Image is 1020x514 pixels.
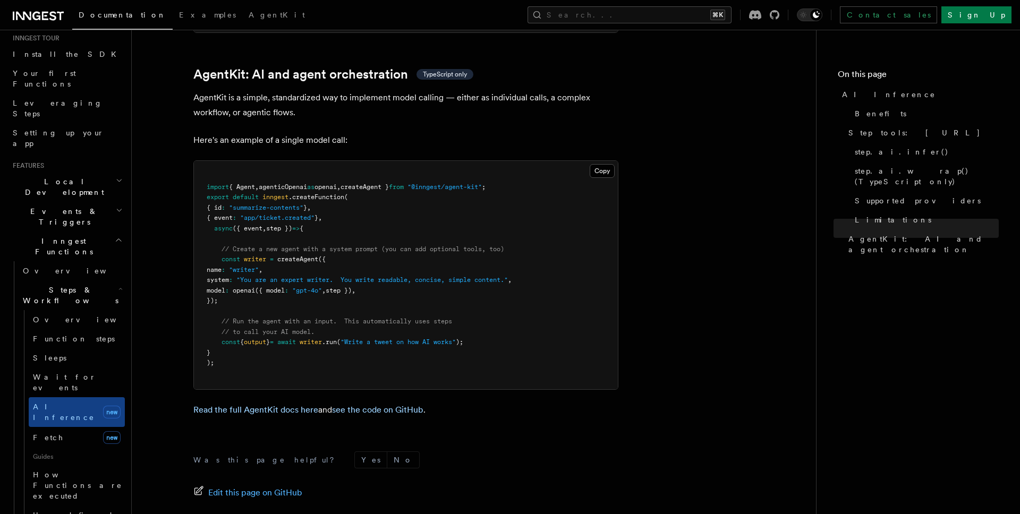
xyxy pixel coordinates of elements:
[307,183,314,191] span: as
[8,64,125,93] a: Your first Functions
[207,214,233,221] span: { event
[851,161,999,191] a: step.ai.wrap() (TypeScript only)
[208,485,302,500] span: Edit this page on GitHub
[103,431,121,444] span: new
[233,193,259,201] span: default
[255,183,259,191] span: ,
[326,287,352,294] span: step })
[844,123,999,142] a: Step tools: [URL]
[103,406,121,418] span: new
[341,183,389,191] span: createAgent }
[352,287,355,294] span: ,
[214,225,233,232] span: async
[528,6,732,23] button: Search...⌘K
[222,204,225,211] span: :
[229,276,233,284] span: :
[322,338,337,346] span: .run
[13,128,104,148] span: Setting up your app
[29,348,125,367] a: Sleeps
[244,338,266,346] span: output
[482,183,486,191] span: ;
[8,45,125,64] a: Install the SDK
[842,89,936,100] span: AI Inference
[193,455,342,465] p: Was this page helpful?
[288,193,344,201] span: .createFunction
[207,276,229,284] span: system
[33,335,115,343] span: Function steps
[8,202,125,232] button: Events & Triggers
[207,297,218,304] span: });
[19,285,118,306] span: Steps & Workflows
[8,172,125,202] button: Local Development
[389,183,404,191] span: from
[285,287,288,294] span: :
[193,405,318,415] a: Read the full AgentKit docs here
[222,338,240,346] span: const
[222,266,225,273] span: :
[23,267,132,275] span: Overview
[207,359,214,366] span: );
[292,287,322,294] span: "gpt-4o"
[242,3,311,29] a: AgentKit
[207,349,210,356] span: }
[848,127,981,138] span: Step tools: [URL]
[8,232,125,261] button: Inngest Functions
[8,123,125,153] a: Setting up your app
[318,214,322,221] span: ,
[407,183,482,191] span: "@inngest/agent-kit"
[332,405,423,415] a: see the code on GitHub
[244,255,266,263] span: writer
[300,225,303,232] span: {
[8,236,115,257] span: Inngest Functions
[29,465,125,506] a: How Functions are executed
[193,67,473,82] a: AgentKit: AI and agent orchestrationTypeScript only
[797,8,822,21] button: Toggle dark mode
[303,204,307,211] span: }
[236,276,508,284] span: "You are an expert writer. You write readable, concise, simple content."
[193,133,618,148] p: Here's an example of a single model call:
[266,225,292,232] span: step })
[318,255,326,263] span: ({
[233,225,262,232] span: ({ event
[262,225,266,232] span: ,
[33,354,66,362] span: Sleeps
[337,338,341,346] span: (
[341,338,456,346] span: "Write a tweet on how AI works"
[855,108,906,119] span: Benefits
[270,255,274,263] span: =
[300,338,322,346] span: writer
[851,210,999,229] a: Limitations
[207,287,225,294] span: model
[387,452,419,468] button: No
[29,397,125,427] a: AI Inferencenew
[173,3,242,29] a: Examples
[8,34,59,42] span: Inngest tour
[355,452,387,468] button: Yes
[222,318,452,325] span: // Run the agent with an input. This automatically uses steps
[249,11,305,19] span: AgentKit
[207,183,229,191] span: import
[259,266,262,273] span: ,
[322,287,326,294] span: ,
[19,280,125,310] button: Steps & Workflows
[844,229,999,259] a: AgentKit: AI and agent orchestration
[855,215,931,225] span: Limitations
[277,338,296,346] span: await
[456,338,463,346] span: );
[229,183,255,191] span: { Agent
[314,183,337,191] span: openai
[851,142,999,161] a: step.ai.infer()
[8,206,116,227] span: Events & Triggers
[13,50,123,58] span: Install the SDK
[941,6,1011,23] a: Sign Up
[222,328,314,336] span: // to call your AI model.
[307,204,311,211] span: ,
[855,147,949,157] span: step.ai.infer()
[222,255,240,263] span: const
[851,104,999,123] a: Benefits
[13,99,103,118] span: Leveraging Steps
[838,68,999,85] h4: On this page
[193,402,618,417] p: and .
[838,85,999,104] a: AI Inference
[590,164,615,178] button: Copy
